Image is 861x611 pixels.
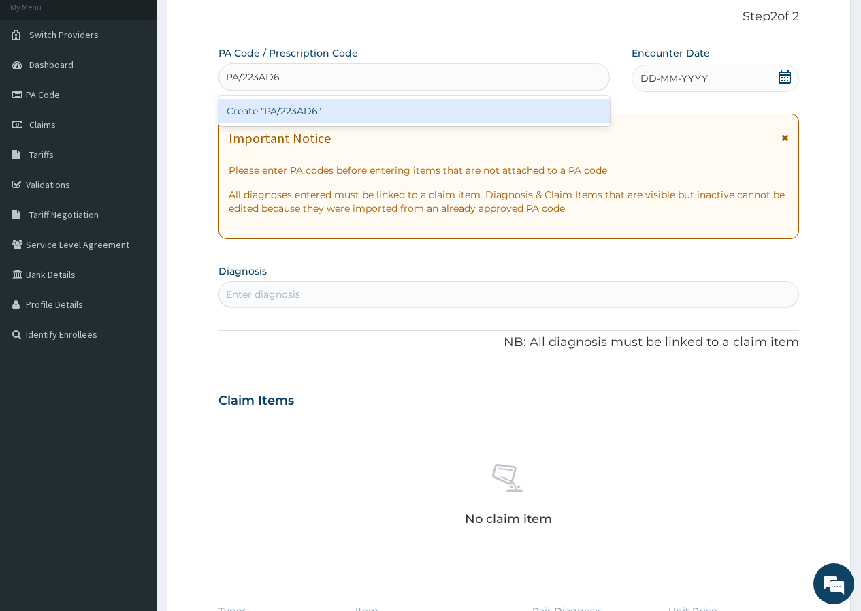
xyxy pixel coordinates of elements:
p: Step 2 of 2 [218,10,799,25]
span: We're online! [79,172,188,309]
p: All diagnoses entered must be linked to a claim item. Diagnosis & Claim Items that are visible bu... [229,188,789,215]
span: Switch Providers [29,29,99,41]
label: Diagnosis [218,264,267,278]
div: Create "PA/223AD6" [218,99,609,123]
div: Chat with us now [71,76,229,94]
textarea: Type your message and hit 'Enter' [7,372,259,420]
p: No claim item [465,512,552,526]
span: Claims [29,119,56,131]
h1: Important Notice [229,131,331,146]
span: Tariffs [29,148,54,161]
div: Enter diagnosis [226,287,300,301]
label: Encounter Date [632,46,710,60]
p: NB: All diagnosis must be linked to a claim item [218,334,799,351]
span: Tariff Negotiation [29,208,99,221]
p: Please enter PA codes before entering items that are not attached to a PA code [229,163,789,177]
h3: Claim Items [218,394,294,409]
span: Dashboard [29,59,74,71]
label: PA Code / Prescription Code [218,46,358,60]
div: Minimize live chat window [223,7,256,40]
img: d_794563401_company_1708531726252_794563401 [25,68,55,102]
span: DD-MM-YYYY [640,72,708,85]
